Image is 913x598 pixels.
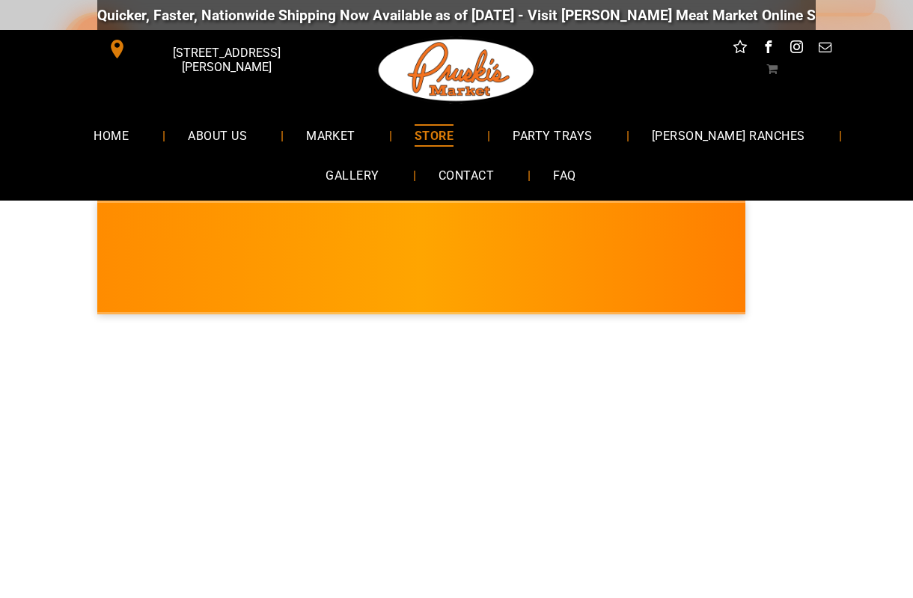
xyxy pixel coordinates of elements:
a: Social network [730,37,750,61]
span: [STREET_ADDRESS][PERSON_NAME] [130,38,323,82]
a: instagram [787,37,807,61]
a: email [816,37,835,61]
a: [STREET_ADDRESS][PERSON_NAME] [97,37,326,61]
a: GALLERY [303,156,401,195]
a: PARTY TRAYS [490,115,614,155]
a: ABOUT US [165,115,269,155]
a: MARKET [284,115,378,155]
a: HOME [71,115,151,155]
a: STORE [392,115,476,155]
a: facebook [759,37,778,61]
a: CONTACT [416,156,516,195]
a: FAQ [531,156,598,195]
img: Pruski-s+Market+HQ+Logo2-1920w.png [376,30,537,111]
a: [PERSON_NAME] RANCHES [629,115,828,155]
